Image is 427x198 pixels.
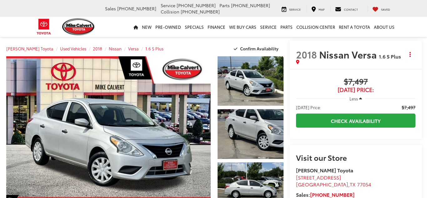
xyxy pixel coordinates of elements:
span: dropdown dots [409,52,411,57]
a: Parts [279,17,294,37]
a: Service [258,17,279,37]
span: [PHONE_NUMBER] [117,5,156,12]
a: Contact [330,6,363,12]
span: Saved [381,7,390,11]
span: $7,497 [296,77,415,87]
span: Collision [161,8,179,15]
a: Specials [183,17,206,37]
a: Used Vehicles [60,46,86,51]
span: Confirm Availability [240,46,279,51]
a: [STREET_ADDRESS] [GEOGRAPHIC_DATA],TX 77054 [296,174,371,188]
a: [PHONE_NUMBER] [310,191,354,198]
span: 2018 [296,48,317,61]
span: [PHONE_NUMBER] [231,2,270,8]
img: Mike Calvert Toyota [62,18,95,35]
span: [DATE] Price: [296,87,415,93]
span: [DATE] Price: [296,104,321,110]
a: [PERSON_NAME] Toyota [6,46,53,51]
img: 2018 Nissan Versa 1.6 S Plus [217,109,284,160]
span: 77054 [357,180,371,188]
a: Finance [206,17,227,37]
span: $7,497 [402,104,415,110]
span: Service [161,2,175,8]
a: 2018 [93,46,102,51]
span: [PHONE_NUMBER] [181,8,220,15]
strong: Sales: [296,191,354,198]
strong: [PERSON_NAME] Toyota [296,166,353,174]
a: Check Availability [296,114,415,128]
span: Less [349,96,358,101]
a: Collision Center [294,17,337,37]
a: My Saved Vehicles [368,6,395,12]
a: Map [307,6,329,12]
span: [STREET_ADDRESS] [296,174,341,181]
span: 1.6 S Plus [379,53,401,60]
button: Less [346,93,365,104]
a: Rent a Toyota [337,17,372,37]
span: Sales [105,5,116,12]
span: Contact [344,7,358,11]
span: Map [319,7,324,11]
span: [GEOGRAPHIC_DATA] [296,180,348,188]
span: Parts [219,2,230,8]
span: , [296,180,371,188]
button: Actions [404,49,415,60]
span: [PHONE_NUMBER] [177,2,216,8]
img: Toyota [32,17,56,37]
span: TX [350,180,356,188]
button: Confirm Availability [230,43,284,54]
a: Expand Photo 2 [218,109,284,159]
a: Nissan [109,46,122,51]
span: Service [289,7,301,11]
a: WE BUY CARS [227,17,258,37]
a: Pre-Owned [153,17,183,37]
img: 2018 Nissan Versa 1.6 S Plus [217,56,284,106]
a: Home [132,17,140,37]
span: Nissan Versa [319,48,379,61]
h2: Visit our Store [296,153,415,161]
a: 1.6 S Plus [145,46,163,51]
a: Versa [128,46,139,51]
a: Expand Photo 1 [218,56,284,106]
a: Service [277,6,305,12]
a: New [140,17,153,37]
a: About Us [372,17,396,37]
